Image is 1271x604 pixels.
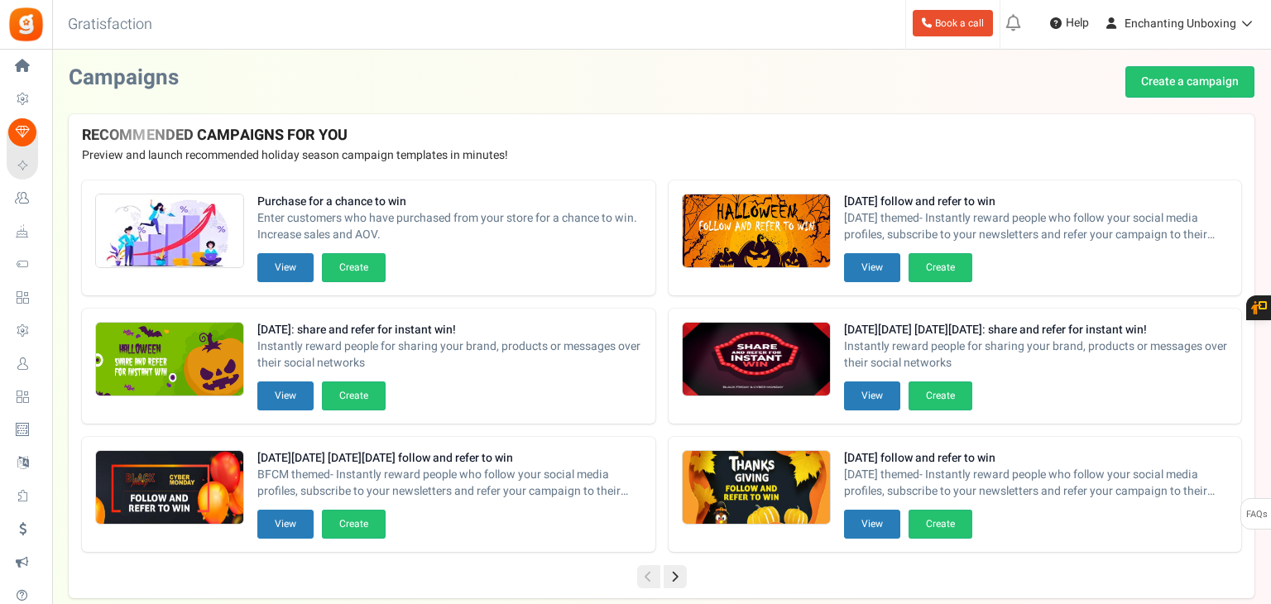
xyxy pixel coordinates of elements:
p: Preview and launch recommended holiday season campaign templates in minutes! [82,147,1241,164]
img: Recommended Campaigns [96,194,243,269]
h4: RECOMMENDED CAMPAIGNS FOR YOU [82,127,1241,144]
span: Instantly reward people for sharing your brand, products or messages over their social networks [257,338,642,372]
h3: Gratisfaction [50,8,170,41]
button: Create [322,381,386,410]
span: BFCM themed- Instantly reward people who follow your social media profiles, subscribe to your new... [257,467,642,500]
button: Create [909,253,972,282]
span: [DATE] themed- Instantly reward people who follow your social media profiles, subscribe to your n... [844,210,1229,243]
button: Create [909,381,972,410]
span: Enter customers who have purchased from your store for a chance to win. Increase sales and AOV. [257,210,642,243]
button: Create [909,510,972,539]
a: Book a call [913,10,993,36]
span: Help [1062,15,1089,31]
button: Create [322,253,386,282]
span: FAQs [1245,499,1268,530]
strong: Purchase for a chance to win [257,194,642,210]
span: Enchanting Unboxing [1125,15,1236,32]
button: View [257,510,314,539]
a: Help [1043,10,1096,36]
span: Instantly reward people for sharing your brand, products or messages over their social networks [844,338,1229,372]
strong: [DATE]: share and refer for instant win! [257,322,642,338]
button: View [257,381,314,410]
span: [DATE] themed- Instantly reward people who follow your social media profiles, subscribe to your n... [844,467,1229,500]
strong: [DATE][DATE] [DATE][DATE]: share and refer for instant win! [844,322,1229,338]
strong: [DATE][DATE] [DATE][DATE] follow and refer to win [257,450,642,467]
img: Recommended Campaigns [683,194,830,269]
button: View [257,253,314,282]
strong: [DATE] follow and refer to win [844,194,1229,210]
img: Recommended Campaigns [683,451,830,525]
img: Recommended Campaigns [683,323,830,397]
strong: [DATE] follow and refer to win [844,450,1229,467]
img: Recommended Campaigns [96,323,243,397]
h2: Campaigns [69,66,179,90]
button: View [844,510,900,539]
button: Create [322,510,386,539]
img: Recommended Campaigns [96,451,243,525]
img: Gratisfaction [7,6,45,43]
button: View [844,381,900,410]
button: View [844,253,900,282]
a: Create a campaign [1125,66,1254,98]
